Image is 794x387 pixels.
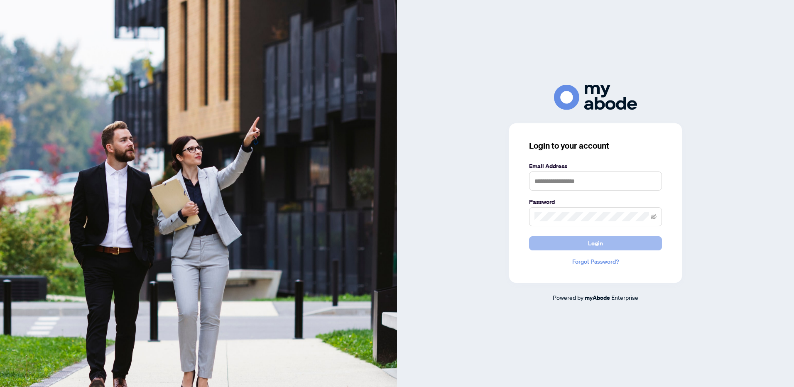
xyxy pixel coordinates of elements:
[529,140,662,152] h3: Login to your account
[585,293,610,302] a: myAbode
[529,257,662,266] a: Forgot Password?
[554,85,637,110] img: ma-logo
[553,294,583,301] span: Powered by
[529,197,662,206] label: Password
[529,162,662,171] label: Email Address
[588,237,603,250] span: Login
[651,214,657,220] span: eye-invisible
[529,236,662,250] button: Login
[611,294,638,301] span: Enterprise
